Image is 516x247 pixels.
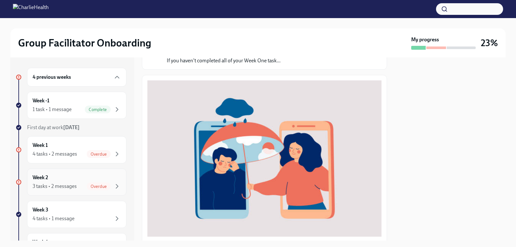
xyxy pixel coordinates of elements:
h6: Week 4 [33,239,48,246]
a: Week 23 tasks • 2 messagesOverdue [15,169,126,196]
a: Week 14 tasks • 2 messagesOverdue [15,136,126,163]
h3: 23% [481,37,498,49]
div: 4 tasks • 1 message [33,215,74,222]
a: Week -11 task • 1 messageComplete [15,92,126,119]
span: First day at work [27,124,80,130]
div: 1 task • 1 message [33,106,72,113]
span: Overdue [87,152,111,157]
button: Zoom image [147,80,382,237]
h6: Week -1 [33,97,49,104]
strong: My progress [411,36,439,43]
a: First day at work[DATE] [15,124,126,131]
span: Overdue [87,184,111,189]
h6: Week 2 [33,174,48,181]
a: Week 34 tasks • 1 message [15,201,126,228]
strong: [DATE] [63,124,80,130]
img: CharlieHealth [13,4,49,14]
h2: Group Facilitator Onboarding [18,36,151,49]
h6: Week 1 [33,142,48,149]
span: Complete [85,107,111,112]
h6: Week 3 [33,206,48,213]
div: 4 previous weeks [27,68,126,87]
div: 3 tasks • 2 messages [33,183,77,190]
div: 4 tasks • 2 messages [33,150,77,158]
p: If you haven't completed all of your Week One task... [167,57,281,64]
h6: 4 previous weeks [33,74,71,81]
